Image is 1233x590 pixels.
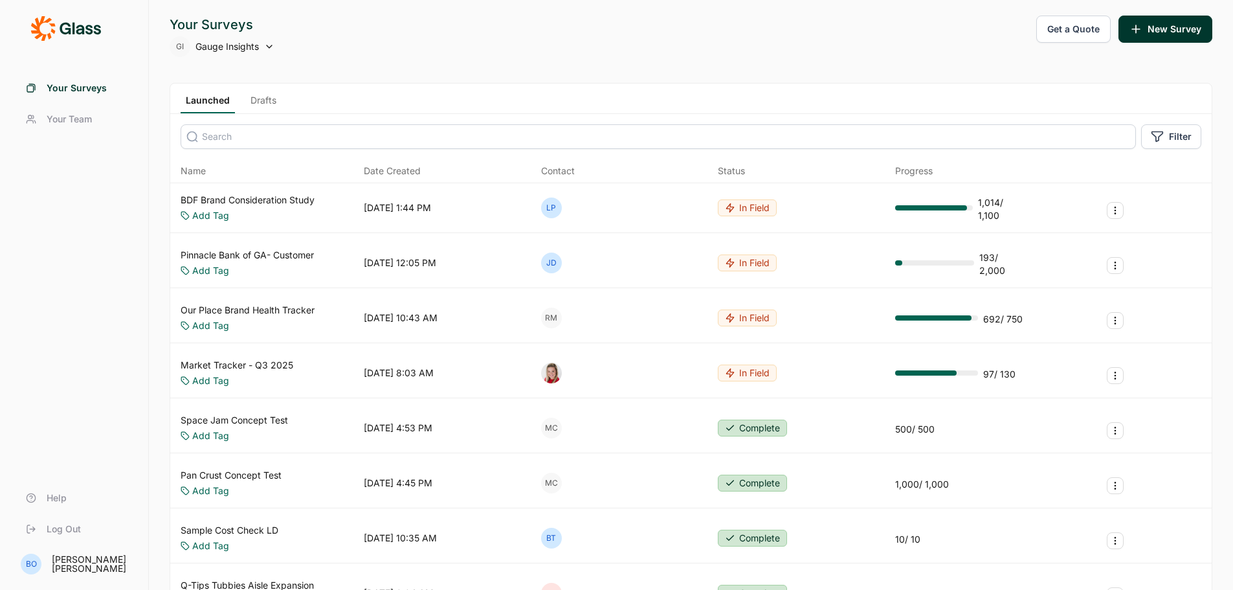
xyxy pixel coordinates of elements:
div: RM [541,308,562,328]
div: [DATE] 10:35 AM [364,532,437,545]
a: Add Tag [192,539,229,552]
button: In Field [718,199,777,216]
span: Name [181,165,206,177]
img: xuxf4ugoqyvqjdx4ebsr.png [541,363,562,383]
a: Add Tag [192,484,229,497]
div: JD [541,253,562,273]
a: BDF Brand Consideration Study [181,194,315,207]
a: Add Tag [192,429,229,442]
div: MC [541,473,562,494]
div: Your Surveys [170,16,274,34]
button: Survey Actions [1107,367,1124,384]
button: In Field [718,255,777,271]
span: Your Surveys [47,82,107,95]
button: Survey Actions [1107,202,1124,219]
button: Get a Quote [1036,16,1111,43]
div: 1,000 / 1,000 [895,478,949,491]
span: Gauge Insights [195,40,259,53]
span: Your Team [47,113,92,126]
a: Space Jam Concept Test [181,414,288,427]
button: Survey Actions [1107,532,1124,549]
div: BT [541,528,562,549]
div: BO [21,554,41,574]
button: New Survey [1118,16,1212,43]
div: [DATE] 4:53 PM [364,422,432,435]
div: 97 / 130 [983,368,1016,381]
a: Our Place Brand Health Tracker [181,304,315,317]
div: 500 / 500 [895,423,935,436]
input: Search [181,124,1136,149]
button: Survey Actions [1107,477,1124,494]
button: Complete [718,530,787,547]
span: Log Out [47,523,81,536]
a: Market Tracker - Q3 2025 [181,359,293,372]
div: GI [170,36,190,57]
button: Survey Actions [1107,257,1124,274]
div: MC [541,418,562,438]
button: In Field [718,310,777,326]
div: [DATE] 8:03 AM [364,367,434,380]
div: 1,014 / 1,100 [978,196,1025,222]
button: In Field [718,365,777,381]
a: Launched [181,94,235,113]
button: Survey Actions [1107,422,1124,439]
button: Filter [1141,124,1201,149]
a: Add Tag [192,209,229,222]
div: [DATE] 1:44 PM [364,201,431,214]
a: Pinnacle Bank of GA- Customer [181,249,314,262]
span: Help [47,492,67,505]
div: Status [718,165,745,177]
a: Add Tag [192,374,229,387]
div: 10 / 10 [895,533,920,546]
span: Filter [1169,130,1192,143]
a: Pan Crust Concept Test [181,469,282,482]
a: Drafts [245,94,282,113]
div: [DATE] 4:45 PM [364,477,432,490]
span: Date Created [364,165,421,177]
button: Survey Actions [1107,312,1124,329]
a: Sample Cost Check LD [181,524,278,537]
div: Contact [541,165,575,177]
div: [DATE] 10:43 AM [364,312,438,324]
div: [DATE] 12:05 PM [364,256,436,269]
a: Add Tag [192,264,229,277]
div: 193 / 2,000 [979,251,1025,277]
div: LP [541,198,562,218]
button: Complete [718,420,787,437]
div: [PERSON_NAME] [PERSON_NAME] [52,555,133,573]
div: Progress [895,165,933,177]
button: Complete [718,475,787,492]
div: 692 / 750 [983,313,1023,326]
a: Add Tag [192,319,229,332]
